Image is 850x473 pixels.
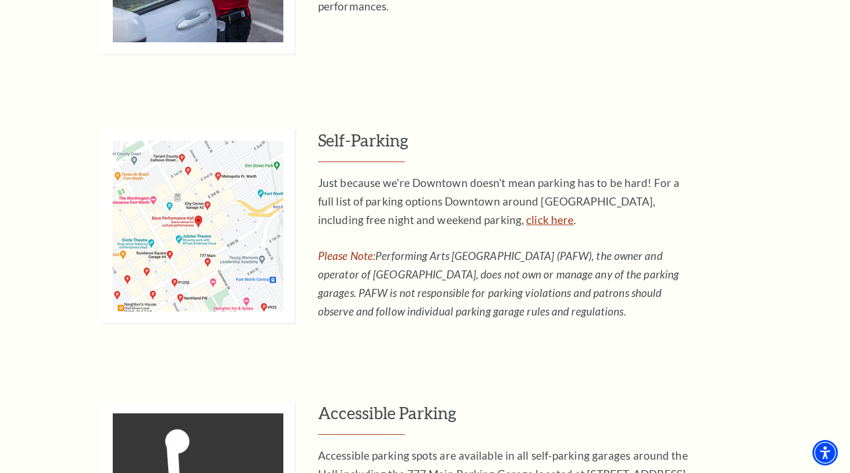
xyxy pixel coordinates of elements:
em: Performing Arts [GEOGRAPHIC_DATA] (PAFW), the owner and operator of [GEOGRAPHIC_DATA], does not o... [318,249,679,318]
a: For a full list of parking options Downtown around Sundance Square, including free night and week... [526,213,574,226]
span: Please Note: [318,249,375,262]
p: Just because we’re Downtown doesn’t mean parking has to be hard! For a full list of parking optio... [318,174,694,229]
h3: Accessible Parking [318,402,784,435]
div: Accessibility Menu [812,440,838,465]
h3: Self-Parking [318,129,784,162]
img: Self-Parking [101,129,295,323]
